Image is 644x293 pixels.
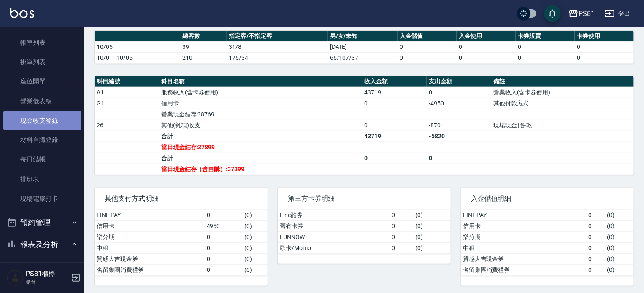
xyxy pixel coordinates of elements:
h5: PS81櫃檯 [26,270,69,278]
td: 質感大吉現金券 [461,253,587,264]
td: 0 [575,41,634,52]
a: 材料自購登錄 [3,130,81,150]
td: ( 0 ) [414,210,451,221]
button: 報表及分析 [3,234,81,255]
td: 信用卡 [159,98,362,109]
td: 66/107/37 [328,52,398,63]
td: A1 [95,87,159,98]
table: a dense table [95,210,268,276]
td: LINE PAY [461,210,587,221]
td: 43719 [362,131,427,142]
td: 0 [362,98,427,109]
td: 其他(雜項)收支 [159,120,362,131]
td: 信用卡 [95,220,205,231]
a: 營業儀表板 [3,91,81,111]
td: 10/05 [95,41,180,52]
td: ( 0 ) [414,220,451,231]
th: 卡券使用 [575,31,634,42]
td: ( 0 ) [242,220,268,231]
td: ( 0 ) [414,242,451,253]
td: 名留集團消費禮券 [461,264,587,275]
th: 收入金額 [362,76,427,87]
td: 0 [205,210,243,221]
td: 0 [205,231,243,242]
th: 入金使用 [457,31,516,42]
td: 樂分期 [95,231,205,242]
td: 歐卡/Momo [278,242,390,253]
td: 其他付款方式 [491,98,634,109]
td: 營業現金結存:38769 [159,109,362,120]
td: FUNNOW [278,231,390,242]
td: 43719 [362,87,427,98]
td: 0 [587,220,605,231]
table: a dense table [95,76,634,175]
td: LINE PAY [95,210,205,221]
button: 登出 [601,6,634,22]
td: 0 [457,41,516,52]
td: ( 0 ) [605,242,634,253]
img: Logo [10,8,34,18]
td: 0 [587,231,605,242]
td: 0 [575,52,634,63]
td: 0 [516,41,575,52]
td: 0 [516,52,575,63]
td: 0 [362,153,427,164]
td: 0 [205,253,243,264]
th: 科目名稱 [159,76,362,87]
th: 備註 [491,76,634,87]
a: 報表目錄 [3,258,81,278]
td: -5820 [427,131,491,142]
td: ( 0 ) [605,264,634,275]
td: 服務收入(含卡券使用) [159,87,362,98]
th: 指定客/不指定客 [227,31,328,42]
td: ( 0 ) [605,253,634,264]
td: 信用卡 [461,220,587,231]
td: 0 [427,153,491,164]
span: 第三方卡券明細 [288,194,441,203]
td: 現場現金 | 餅乾 [491,120,634,131]
th: 科目編號 [95,76,159,87]
td: 0 [398,41,457,52]
td: 中租 [95,242,205,253]
td: 0 [205,242,243,253]
table: a dense table [95,31,634,64]
td: 中租 [461,242,587,253]
td: 0 [390,210,414,221]
th: 支出金額 [427,76,491,87]
td: ( 0 ) [605,231,634,242]
table: a dense table [278,210,451,254]
td: 0 [457,52,516,63]
td: Line酷券 [278,210,390,221]
td: -870 [427,120,491,131]
td: 當日現金結存（含自購）:37899 [159,164,362,175]
td: 質感大吉現金券 [95,253,205,264]
div: PS81 [579,8,595,19]
td: 210 [180,52,227,63]
a: 帳單列表 [3,33,81,52]
td: ( 0 ) [242,264,268,275]
a: 現場電腦打卡 [3,189,81,208]
td: 0 [587,264,605,275]
td: 0 [427,87,491,98]
td: 0 [398,52,457,63]
th: 卡券販賣 [516,31,575,42]
td: 合計 [159,153,362,164]
a: 排班表 [3,169,81,189]
td: 樂分期 [461,231,587,242]
a: 每日結帳 [3,150,81,169]
td: ( 0 ) [605,220,634,231]
td: 當日現金結存:37899 [159,142,362,153]
td: 0 [390,242,414,253]
td: 39 [180,41,227,52]
td: G1 [95,98,159,109]
p: 櫃台 [26,278,69,286]
td: -4950 [427,98,491,109]
td: 營業收入(含卡券使用) [491,87,634,98]
span: 入金儲值明細 [471,194,624,203]
td: ( 0 ) [605,210,634,221]
td: [DATE] [328,41,398,52]
td: ( 0 ) [414,231,451,242]
td: 176/34 [227,52,328,63]
td: 舊有卡券 [278,220,390,231]
img: Person [7,269,24,286]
